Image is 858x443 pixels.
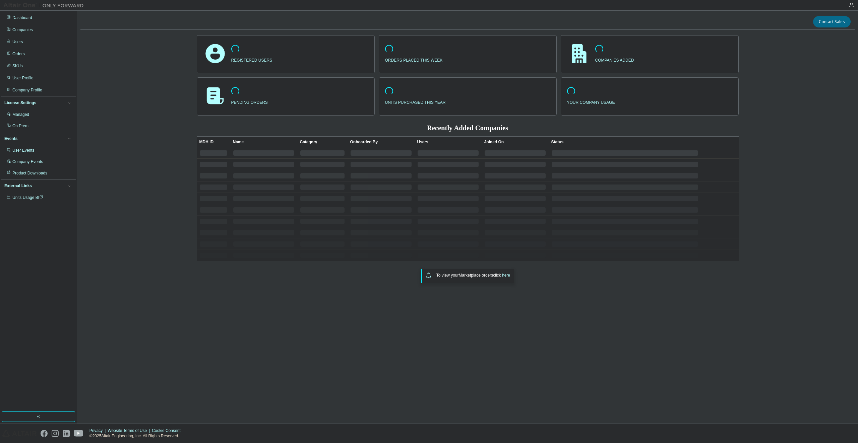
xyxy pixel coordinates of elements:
img: facebook.svg [41,430,48,437]
div: Users [417,137,479,147]
img: linkedin.svg [63,430,70,437]
div: Onboarded By [350,137,412,147]
div: Name [233,137,295,147]
div: User Profile [12,75,34,81]
p: pending orders [231,98,268,105]
p: companies added [595,56,634,63]
div: Product Downloads [12,170,47,176]
img: altair_logo.svg [2,430,37,437]
img: youtube.svg [74,430,83,437]
div: Company Profile [12,87,42,93]
div: MDH ID [199,137,228,147]
p: units purchased this year [385,98,446,105]
div: SKUs [12,63,23,69]
span: To view your click [436,273,510,278]
div: Website Terms of Use [108,428,152,433]
button: Contact Sales [813,16,851,27]
a: here [502,273,510,278]
div: External Links [4,183,32,189]
p: your company usage [567,98,615,105]
div: Joined On [484,137,546,147]
div: Managed [12,112,29,117]
div: Events [4,136,17,141]
div: Users [12,39,23,45]
img: instagram.svg [52,430,59,437]
div: User Events [12,148,34,153]
p: registered users [231,56,272,63]
em: Marketplace orders [459,273,493,278]
h2: Recently Added Companies [197,124,739,132]
p: orders placed this week [385,56,443,63]
div: Companies [12,27,33,32]
div: Dashboard [12,15,32,20]
div: Privacy [89,428,108,433]
div: Category [300,137,345,147]
div: License Settings [4,100,36,105]
div: Company Events [12,159,43,164]
p: © 2025 Altair Engineering, Inc. All Rights Reserved. [89,433,185,439]
div: On Prem [12,123,28,129]
span: Units Usage BI [12,195,43,200]
div: Status [551,137,698,147]
img: Altair One [3,2,87,9]
div: Orders [12,51,25,57]
div: Cookie Consent [152,428,184,433]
